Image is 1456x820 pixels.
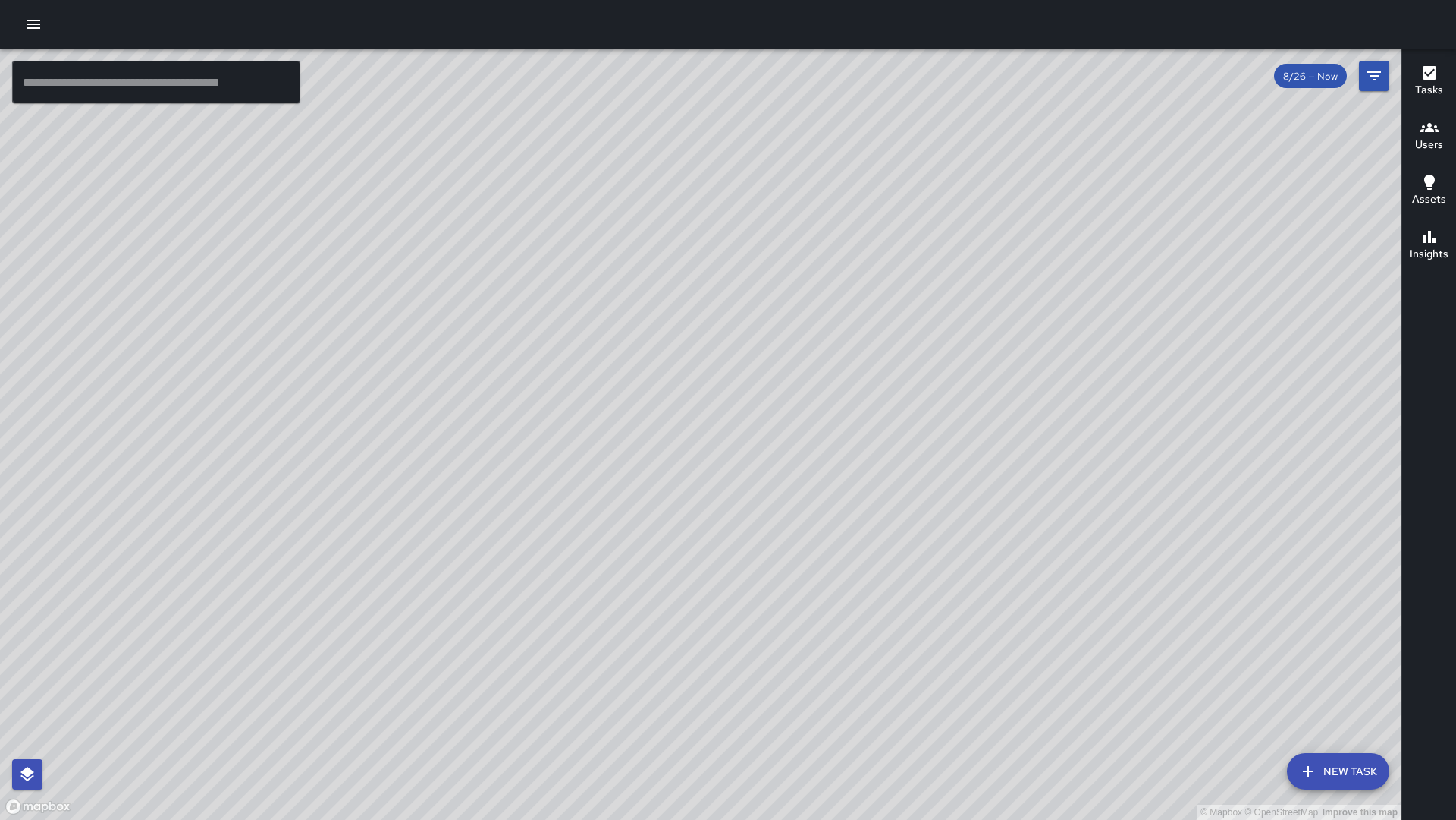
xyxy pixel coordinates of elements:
h6: Insights [1410,246,1448,263]
h6: Users [1415,137,1443,153]
h6: Assets [1412,191,1446,208]
button: Users [1402,109,1456,164]
button: Filters [1359,61,1389,91]
button: New Task [1287,753,1389,790]
span: 8/26 — Now [1274,70,1347,83]
button: Assets [1402,164,1456,219]
button: Tasks [1402,55,1456,109]
button: Insights [1402,219,1456,273]
h6: Tasks [1415,82,1443,99]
